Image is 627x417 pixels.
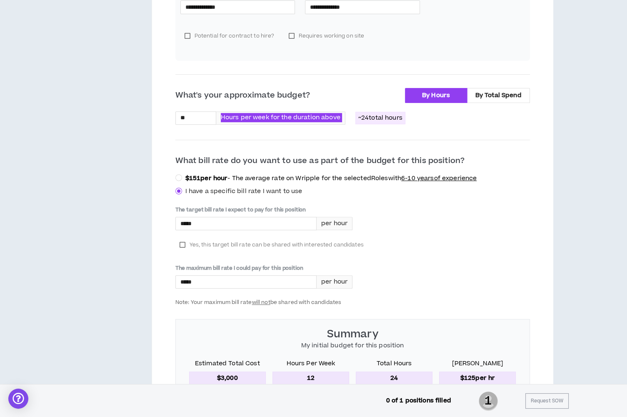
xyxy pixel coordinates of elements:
label: Potential for contract to hire? [180,30,278,42]
p: Summary [301,328,404,341]
p: What bill rate do you want to use as part of the budget for this position? [175,153,530,167]
p: What's your approximate budget? [175,90,310,101]
p: Estimated Total Cost [189,359,266,372]
p: $3,000 [189,372,266,385]
p: My initial budget for this position [301,341,404,350]
span: 1 [479,391,498,412]
p: 24 [356,372,432,385]
p: Hours per week for the duration above [221,113,340,122]
label: The maximum bill rate I could pay for this position [175,264,352,272]
p: [PERSON_NAME] [439,359,516,372]
div: per hour [317,275,352,289]
span: Yes, this target bill rate can be shared with interested candidates [190,241,364,249]
p: Hours Per Week [272,359,349,372]
span: will not [252,299,270,306]
p: Total Hours [356,359,432,372]
span: 6-10 years of experience [401,174,477,183]
strong: $ 151 per hour [185,174,228,183]
label: The target bill rate I expect to pay for this position [175,206,352,214]
span: By Total Spend [475,91,522,100]
div: Open Intercom Messenger [8,389,28,409]
div: per hour [317,217,352,230]
span: By Hours [422,91,450,100]
p: $125 per hr [439,372,516,385]
button: Request SOW [525,393,569,409]
p: 0 of 1 positions filled [386,396,451,405]
p: 12 [272,372,349,385]
p: - The average rate on Wripple for the selected Roles with [185,174,477,183]
p: Note: Your maximum bill rate be shared with candidates [175,297,352,306]
span: I have a specific bill rate I want to use [185,187,302,196]
label: Requires working on site [285,30,368,42]
p: ~ 24 total hours [355,112,405,124]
